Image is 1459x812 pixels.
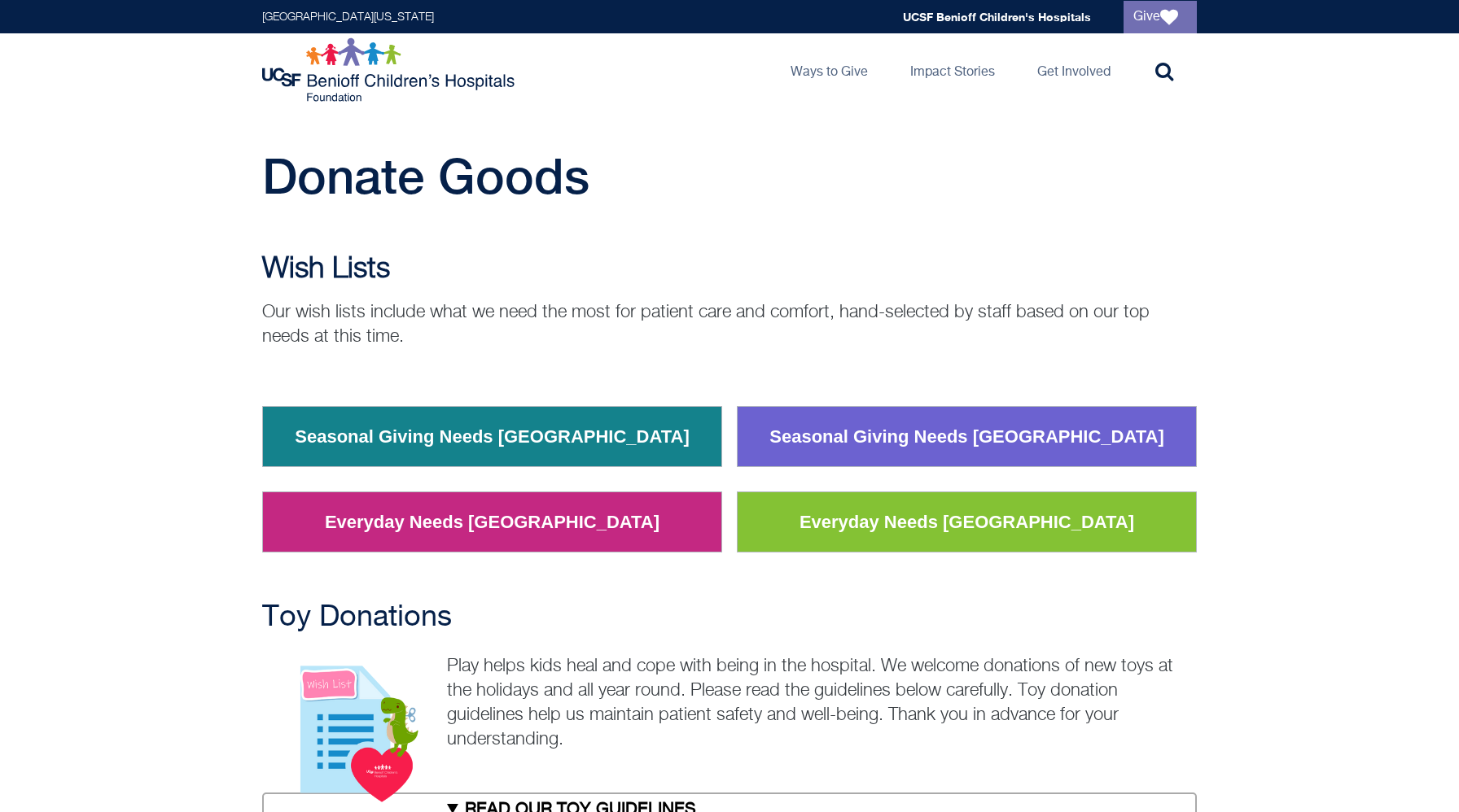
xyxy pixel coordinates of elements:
a: [GEOGRAPHIC_DATA][US_STATE] [262,11,434,23]
h2: Toy Donations [262,601,1197,634]
img: View our wish lists [262,648,439,804]
a: Everyday Needs [GEOGRAPHIC_DATA] [313,501,672,544]
span: Donate Goods [262,147,589,204]
a: Ways to Give [778,33,881,107]
a: Everyday Needs [GEOGRAPHIC_DATA] [787,501,1146,544]
a: Impact Stories [897,33,1008,107]
img: Logo for UCSF Benioff Children's Hospitals Foundation [262,37,519,103]
h2: Wish Lists [262,253,1197,286]
a: Give [1124,1,1197,33]
a: Seasonal Giving Needs [GEOGRAPHIC_DATA] [757,416,1176,458]
a: Get Involved [1024,33,1124,107]
p: Our wish lists include what we need the most for patient care and comfort, hand-selected by staff... [262,300,1197,349]
a: Seasonal Giving Needs [GEOGRAPHIC_DATA] [283,416,702,458]
a: UCSF Benioff Children's Hospitals [903,10,1091,24]
p: Play helps kids heal and cope with being in the hospital. We welcome donations of new toys at the... [262,654,1197,752]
